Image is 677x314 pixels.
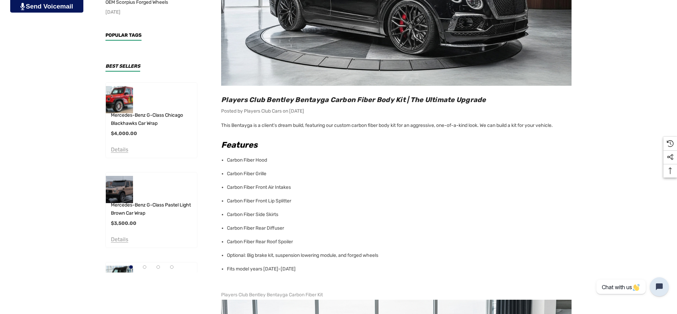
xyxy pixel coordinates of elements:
a: Details [111,148,128,152]
svg: Top [663,167,677,174]
span: Details [111,146,128,153]
svg: Recently Viewed [667,140,674,147]
button: Go to slide 3 of 4 [156,265,160,269]
li: Carbon Fiber Rear Diffuser [227,221,572,235]
span: $4,000.00 [111,131,137,136]
li: Carbon Fiber Hood [227,153,572,167]
li: Carbon Fiber Rear Roof Spoiler [227,235,572,249]
img: PjwhLS0gR2VuZXJhdG9yOiBHcmF2aXQuaW8gLS0+PHN2ZyB4bWxucz0iaHR0cDovL3d3dy53My5vcmcvMjAwMC9zdmciIHhtb... [20,3,25,10]
li: Optional: Big brake kit, suspension lowering module, and forged wheels [227,249,572,262]
h2: Features [221,139,572,151]
li: Carbon Fiber Side Skirts [227,208,572,221]
svg: Social Media [667,154,674,161]
a: Mercedes-Benz G-Class Pastel Light Brown Car Wrap [111,201,197,217]
li: Carbon Fiber Front Lip Splitter [227,194,572,208]
span: Popular Tags [105,32,142,38]
li: Carbon Fiber Front Air Intakes [227,181,572,194]
p: Posted by Players Club Cars on [DATE] [221,107,572,116]
p: [DATE] [105,8,197,17]
span: $3,500.00 [111,220,136,226]
a: Mercedes-Benz G-Class Chicago Blackhawks Car Wrap [111,111,197,128]
img: Chicago Blackhawks Wrapped G Wagon For Sale [106,86,133,113]
a: Players Club Bentley Bentayga Carbon Fiber Kit [221,290,323,300]
li: Fits model years [DATE]-[DATE] [227,262,572,276]
img: Pastel Light Brown Wrapped G Wagon For Sale [106,176,133,203]
button: Go to slide 1 of 4, active [129,265,133,269]
a: Details [111,237,128,242]
button: Go to slide 2 of 4 [143,265,146,269]
button: Go to slide 4 of 4 [170,265,174,269]
p: This Bentayga is a client's dream build, featuring our custom carbon fiber body kit for an aggres... [221,121,572,130]
a: Players Club Bentley Bentayga Carbon Fiber Body Kit | The Ultimate Upgrade [221,96,486,104]
li: Carbon Fiber Grille [227,167,572,181]
span: Details [111,236,128,243]
h3: Best Sellers [105,64,140,72]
